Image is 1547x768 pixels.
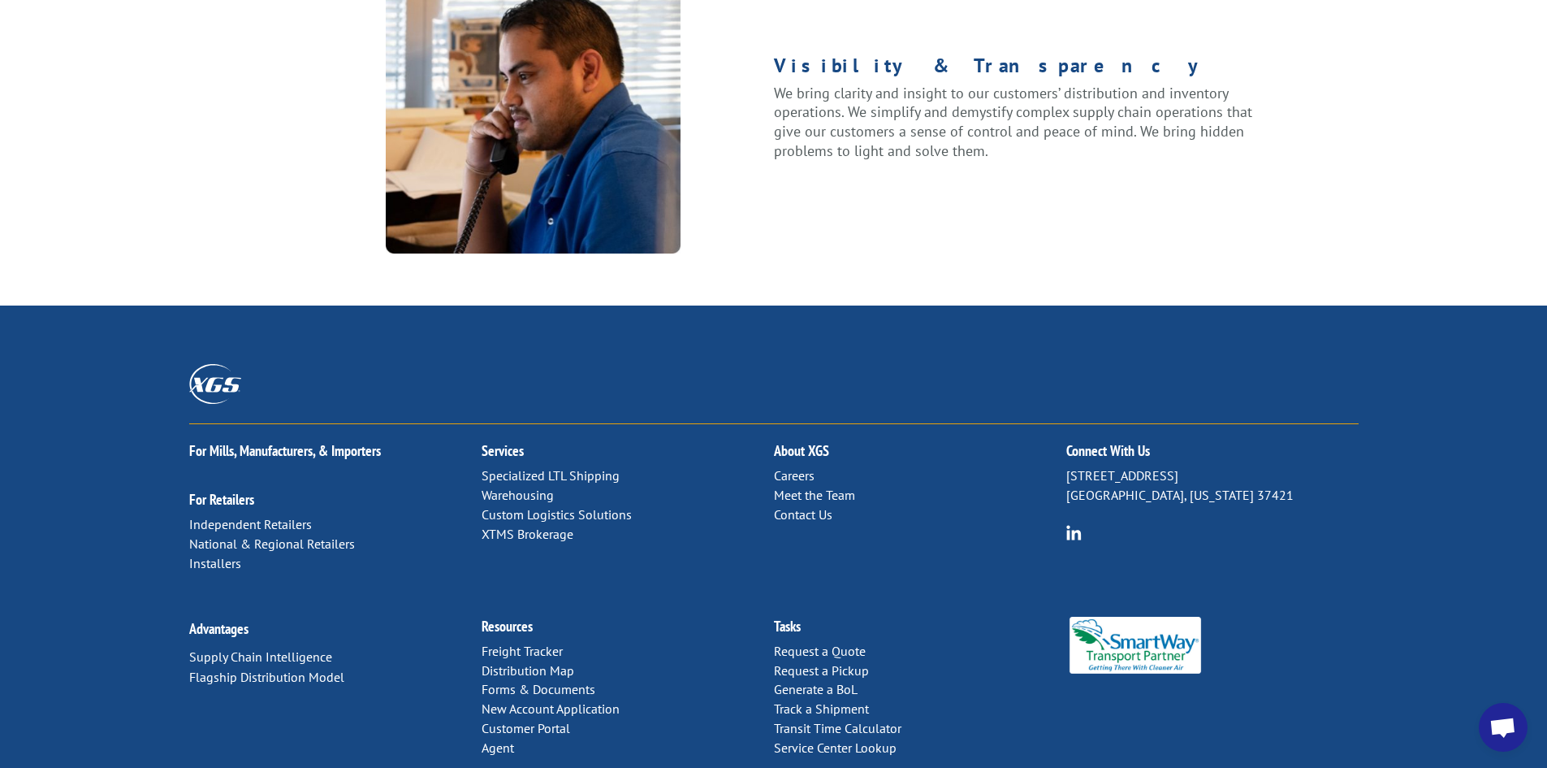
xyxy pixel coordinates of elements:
[189,441,381,460] a: For Mills, Manufacturers, & Importers
[482,506,632,523] a: Custom Logistics Solutions
[774,467,815,484] a: Careers
[774,662,869,679] a: Request a Pickup
[189,490,254,509] a: For Retailers
[774,740,897,756] a: Service Center Lookup
[482,467,620,484] a: Specialized LTL Shipping
[189,649,332,665] a: Supply Chain Intelligence
[774,720,901,736] a: Transit Time Calculator
[189,536,355,552] a: National & Regional Retailers
[482,662,574,679] a: Distribution Map
[774,84,1255,161] p: We bring clarity and insight to our customers’ distribution and inventory operations. We simplify...
[774,441,829,460] a: About XGS
[189,516,312,532] a: Independent Retailers
[482,701,620,717] a: New Account Application
[482,740,514,756] a: Agent
[774,643,866,659] a: Request a Quote
[774,619,1066,642] h2: Tasks
[482,681,595,697] a: Forms & Documents
[482,643,563,659] a: Freight Tracker
[482,487,554,503] a: Warehousing
[1066,444,1359,466] h2: Connect With Us
[189,555,241,571] a: Installers
[1066,466,1359,505] p: [STREET_ADDRESS] [GEOGRAPHIC_DATA], [US_STATE] 37421
[189,669,344,685] a: Flagship Distribution Model
[189,619,248,638] a: Advantages
[482,720,570,736] a: Customer Portal
[774,506,832,523] a: Contact Us
[189,364,241,404] img: XGS_Logos_ALL_2024_All_White
[774,701,869,717] a: Track a Shipment
[482,617,533,636] a: Resources
[774,56,1255,84] h1: Visibility & Transparency
[482,526,573,542] a: XTMS Brokerage
[1066,525,1082,540] img: group-6
[482,441,524,460] a: Services
[774,681,858,697] a: Generate a BoL
[774,487,855,503] a: Meet the Team
[1479,703,1528,752] div: Open chat
[1066,617,1205,674] img: Smartway_Logo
